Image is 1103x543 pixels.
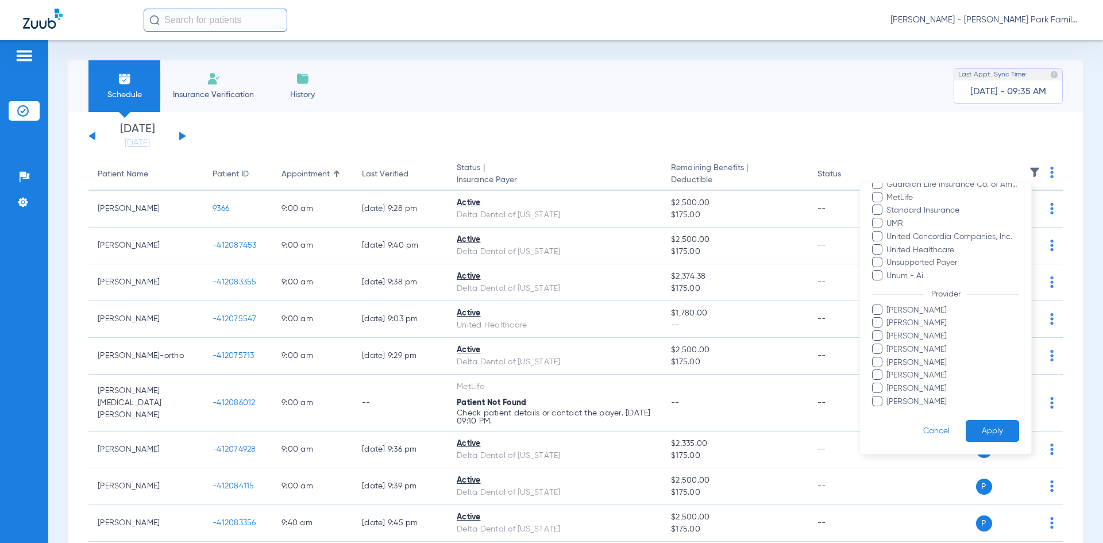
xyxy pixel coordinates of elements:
button: Cancel [907,420,966,442]
span: [PERSON_NAME] [886,305,1019,317]
span: Unum - Ai [886,270,1019,282]
span: United Concordia Companies, Inc. [886,231,1019,243]
button: Apply [966,420,1019,442]
span: MetLife [886,192,1019,204]
span: [PERSON_NAME] [886,369,1019,382]
span: Provider [924,290,967,298]
span: [PERSON_NAME] [886,330,1019,342]
span: UMR [886,218,1019,230]
span: [PERSON_NAME] [886,357,1019,369]
span: [PERSON_NAME] [886,317,1019,329]
span: Guardian Life Insurance Co. of America [886,179,1019,191]
span: Standard Insurance [886,205,1019,217]
span: United Healthcare [886,244,1019,256]
span: [PERSON_NAME] [886,344,1019,356]
span: [PERSON_NAME] [886,383,1019,395]
span: Unsupported Payer [886,257,1019,269]
span: [PERSON_NAME] [886,396,1019,408]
